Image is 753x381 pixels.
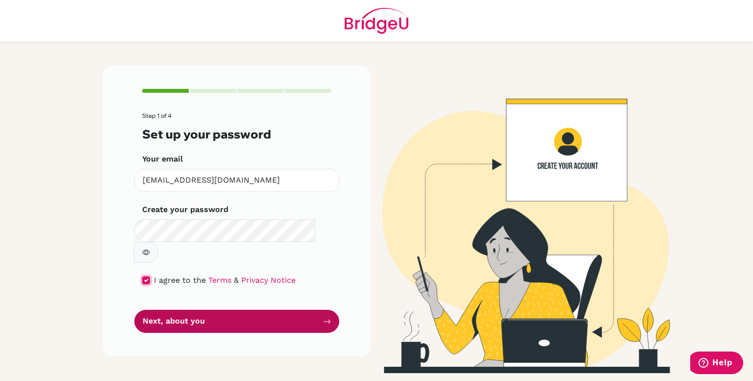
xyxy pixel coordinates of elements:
[142,127,331,141] h3: Set up your password
[154,275,206,285] span: I agree to the
[241,275,296,285] a: Privacy Notice
[690,352,743,376] iframe: Opens a widget where you can find more information
[142,112,172,119] span: Step 1 of 4
[208,275,231,285] a: Terms
[142,204,228,216] label: Create your password
[234,275,239,285] span: &
[142,153,183,165] label: Your email
[134,310,339,333] button: Next, about you
[134,169,339,192] input: Insert your email*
